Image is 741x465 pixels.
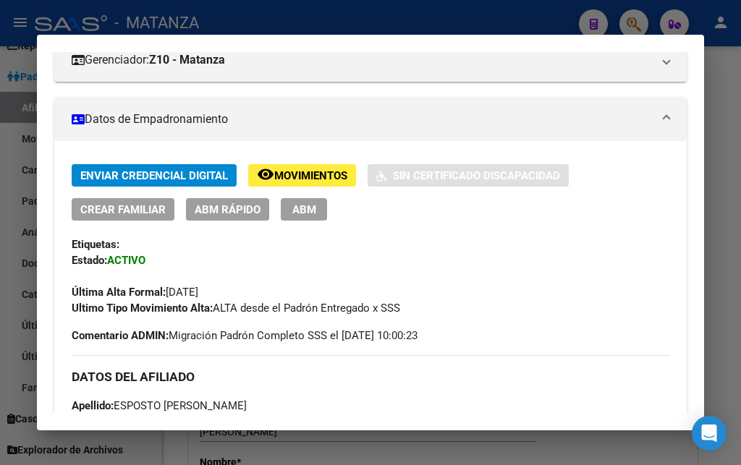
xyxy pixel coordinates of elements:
[274,169,347,182] span: Movimientos
[248,164,356,187] button: Movimientos
[72,369,669,385] h3: DATOS DEL AFILIADO
[72,302,213,315] strong: Ultimo Tipo Movimiento Alta:
[72,399,247,412] span: ESPOSTO [PERSON_NAME]
[257,166,274,183] mat-icon: remove_red_eye
[72,328,418,344] span: Migración Padrón Completo SSS el [DATE] 10:00:23
[72,329,169,342] strong: Comentario ADMIN:
[72,254,107,267] strong: Estado:
[80,169,228,182] span: Enviar Credencial Digital
[72,286,166,299] strong: Última Alta Formal:
[692,416,727,451] div: Open Intercom Messenger
[292,203,316,216] span: ABM
[72,302,400,315] span: ALTA desde el Padrón Entregado x SSS
[72,164,237,187] button: Enviar Credencial Digital
[54,38,687,82] mat-expansion-panel-header: Gerenciador:Z10 - Matanza
[72,286,198,299] span: [DATE]
[368,164,569,187] button: Sin Certificado Discapacidad
[195,203,261,216] span: ABM Rápido
[186,198,269,221] button: ABM Rápido
[393,169,560,182] span: Sin Certificado Discapacidad
[80,203,166,216] span: Crear Familiar
[54,98,687,141] mat-expansion-panel-header: Datos de Empadronamiento
[72,51,652,69] mat-panel-title: Gerenciador:
[72,238,119,251] strong: Etiquetas:
[72,198,174,221] button: Crear Familiar
[72,111,652,128] mat-panel-title: Datos de Empadronamiento
[149,51,225,69] strong: Z10 - Matanza
[72,399,114,412] strong: Apellido:
[281,198,327,221] button: ABM
[107,254,145,267] strong: ACTIVO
